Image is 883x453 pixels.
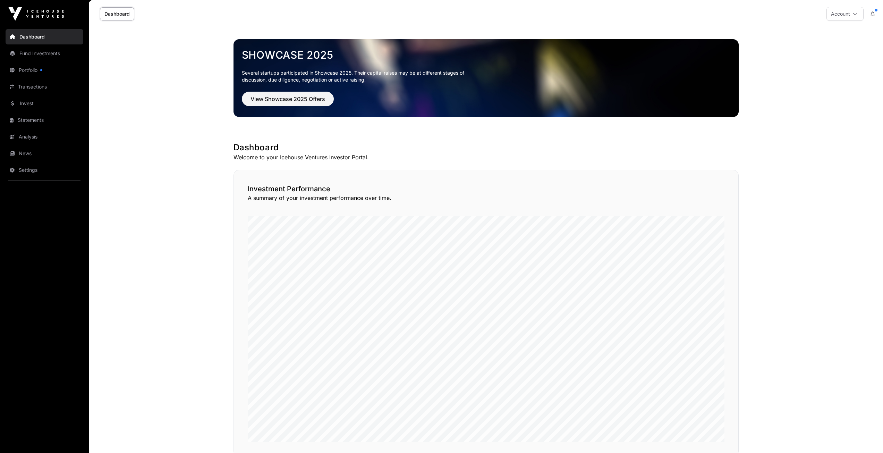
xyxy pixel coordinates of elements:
[242,99,334,106] a: View Showcase 2025 Offers
[6,162,83,178] a: Settings
[242,49,730,61] a: Showcase 2025
[234,142,739,153] h1: Dashboard
[248,184,724,194] h2: Investment Performance
[6,96,83,111] a: Invest
[6,62,83,78] a: Portfolio
[242,69,475,83] p: Several startups participated in Showcase 2025. Their capital raises may be at different stages o...
[826,7,864,21] button: Account
[6,29,83,44] a: Dashboard
[6,129,83,144] a: Analysis
[100,7,134,20] a: Dashboard
[848,420,883,453] iframe: Chat Widget
[6,79,83,94] a: Transactions
[242,92,334,106] button: View Showcase 2025 Offers
[8,7,64,21] img: Icehouse Ventures Logo
[248,194,724,202] p: A summary of your investment performance over time.
[251,95,325,103] span: View Showcase 2025 Offers
[234,153,739,161] p: Welcome to your Icehouse Ventures Investor Portal.
[234,39,739,117] img: Showcase 2025
[6,112,83,128] a: Statements
[6,46,83,61] a: Fund Investments
[6,146,83,161] a: News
